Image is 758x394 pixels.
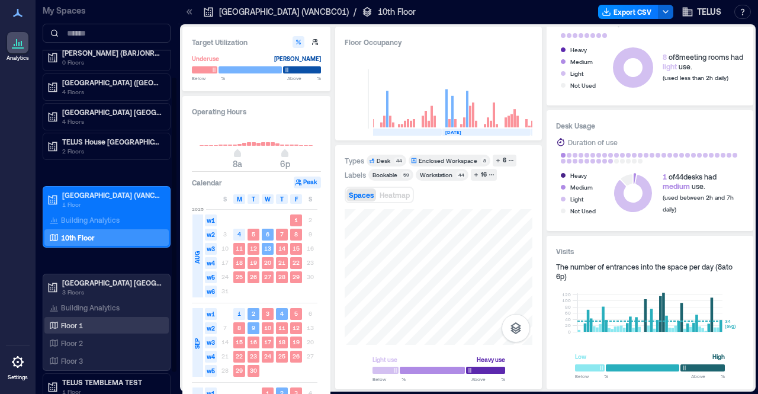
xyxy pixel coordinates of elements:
tspan: 120 [562,292,571,297]
text: 3 [266,310,269,317]
text: 19 [250,259,257,266]
div: Enclosed Workspace [419,156,477,165]
text: 18 [278,338,285,345]
p: [GEOGRAPHIC_DATA] [GEOGRAPHIC_DATA]-4519 (BNBYBCDW) [62,107,162,117]
span: w3 [205,337,217,348]
tspan: 100 [562,297,571,303]
text: 30 [250,367,257,374]
button: Peak [294,177,321,188]
text: 28 [278,273,285,280]
span: F [295,194,298,204]
text: 14 [278,245,285,252]
div: Medium [570,181,593,193]
span: Below % [575,373,608,380]
span: Above % [287,75,321,82]
span: 8a [233,159,242,169]
div: Labels [345,170,366,180]
text: [DATE] [445,129,461,135]
span: Heatmap [380,191,410,199]
p: Floor 1 [61,321,83,330]
text: 6 [266,230,269,238]
span: w6 [205,286,217,297]
tspan: 40 [565,316,571,322]
text: 5 [252,230,255,238]
span: T [252,194,255,204]
text: 7 [280,230,284,238]
p: 4 Floors [62,117,162,126]
span: (used between 2h and 7h daily) [663,194,734,213]
span: Below % [192,75,225,82]
span: w5 [205,271,217,283]
div: Heavy use [477,354,505,366]
div: 44 [394,157,404,164]
div: 8 [481,157,488,164]
text: 19 [293,338,300,345]
p: Analytics [7,55,29,62]
tspan: 20 [565,322,571,328]
span: 6p [280,159,290,169]
div: Desk [377,156,390,165]
text: 15 [293,245,300,252]
div: Floor Occupancy [345,36,532,48]
span: W [265,194,271,204]
text: 16 [250,338,257,345]
tspan: 60 [565,310,571,316]
p: / [354,6,356,18]
div: Light use [372,354,397,366]
span: Above % [471,376,505,383]
div: Types [345,156,364,165]
h3: Operating Hours [192,105,321,117]
div: Light [570,193,583,205]
div: High [712,351,725,363]
span: 8 [663,53,667,61]
text: 10 [264,324,271,331]
div: Not Used [570,205,596,217]
p: [GEOGRAPHIC_DATA] [GEOGRAPHIC_DATA] (SRRYBCCS) [62,278,162,287]
button: Export CSV [598,5,659,19]
text: 26 [293,353,300,360]
span: w4 [205,351,217,363]
button: TELUS [678,2,725,21]
text: 22 [293,259,300,266]
span: S [309,194,312,204]
div: 6 [501,155,508,166]
span: T [280,194,284,204]
span: AUG [192,251,202,264]
span: w1 [205,308,217,320]
div: Light [570,68,583,79]
text: 11 [278,324,285,331]
p: Settings [8,374,28,381]
span: w2 [205,322,217,334]
text: 18 [236,259,243,266]
div: The number of entrances into the space per day ( 8a to 6p ) [556,262,744,281]
div: Workstation [420,171,452,179]
span: w2 [205,229,217,241]
div: Not Used [570,79,596,91]
p: [GEOGRAPHIC_DATA] (VANCBC01) [219,6,349,18]
span: 2025 [192,206,204,213]
p: My Spaces [43,5,171,17]
p: TELUS House [GEOGRAPHIC_DATA] (OTWCONAL) [62,137,162,146]
text: 12 [250,245,257,252]
p: 4 Floors [62,87,162,97]
text: 8 [294,230,298,238]
h3: Target Utilization [192,36,321,48]
text: 12 [293,324,300,331]
text: 24 [264,353,271,360]
div: 44 [456,171,466,178]
text: 21 [278,259,285,266]
text: 27 [264,273,271,280]
p: Floor 2 [61,338,83,348]
text: 9 [252,324,255,331]
text: 11 [236,245,243,252]
text: 25 [236,273,243,280]
text: 1 [237,310,241,317]
span: Below % [372,376,406,383]
text: 5 [294,310,298,317]
h3: Desk Usage [556,120,744,132]
div: [PERSON_NAME] [274,53,321,65]
span: SEP [192,338,202,349]
p: Floor 3 [61,356,83,366]
a: Analytics [3,28,33,65]
span: w3 [205,243,217,255]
